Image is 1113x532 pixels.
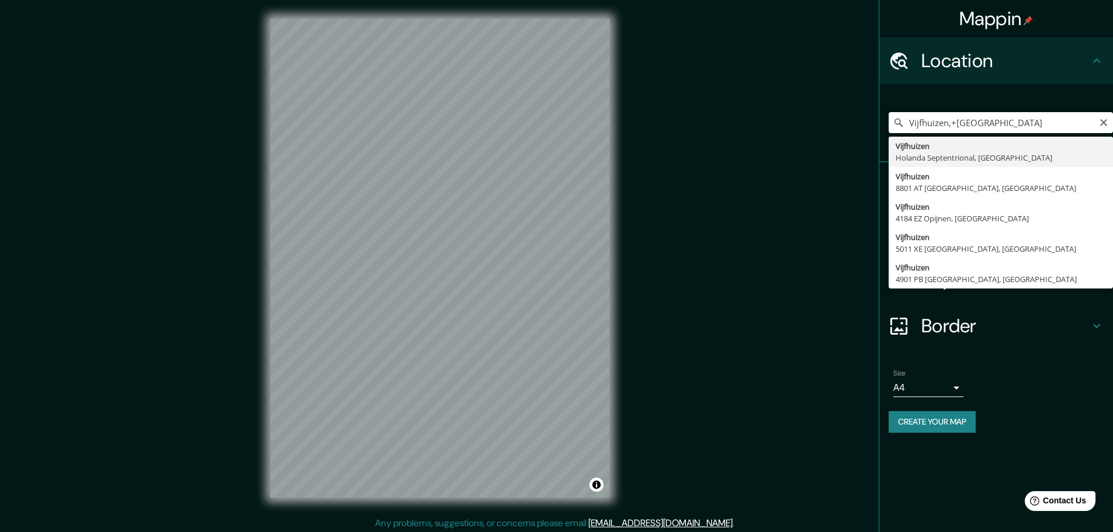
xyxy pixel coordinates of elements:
h4: Location [921,49,1090,72]
div: Location [879,37,1113,84]
div: Vijfhuizen [896,262,1106,273]
div: . [734,516,736,530]
input: Pick your city or area [889,112,1113,133]
div: Pins [879,162,1113,209]
div: 8801 AT [GEOGRAPHIC_DATA], [GEOGRAPHIC_DATA] [896,182,1106,194]
a: [EMAIL_ADDRESS][DOMAIN_NAME] [588,517,733,529]
div: Vijfhuizen [896,201,1106,213]
iframe: Help widget launcher [1009,486,1100,519]
div: 4901 PB [GEOGRAPHIC_DATA], [GEOGRAPHIC_DATA] [896,273,1106,285]
div: Vijfhuizen [896,171,1106,182]
div: Vijfhuizen [896,231,1106,243]
div: Style [879,209,1113,256]
p: Any problems, suggestions, or concerns please email . [375,516,734,530]
div: . [736,516,738,530]
img: pin-icon.png [1024,16,1033,25]
h4: Layout [921,267,1090,291]
button: Toggle attribution [590,478,604,492]
div: Border [879,302,1113,349]
label: Size [893,368,906,378]
h4: Border [921,314,1090,338]
button: Clear [1099,116,1108,127]
div: 5011 XE [GEOGRAPHIC_DATA], [GEOGRAPHIC_DATA] [896,243,1106,255]
div: 4184 EZ Opijnen, [GEOGRAPHIC_DATA] [896,213,1106,224]
canvas: Map [271,19,609,498]
button: Create your map [889,411,976,433]
h4: Mappin [959,7,1034,30]
div: Vijfhuizen [896,140,1106,152]
div: A4 [893,378,963,397]
div: Holanda Septentrional, [GEOGRAPHIC_DATA] [896,152,1106,164]
div: Layout [879,256,1113,302]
